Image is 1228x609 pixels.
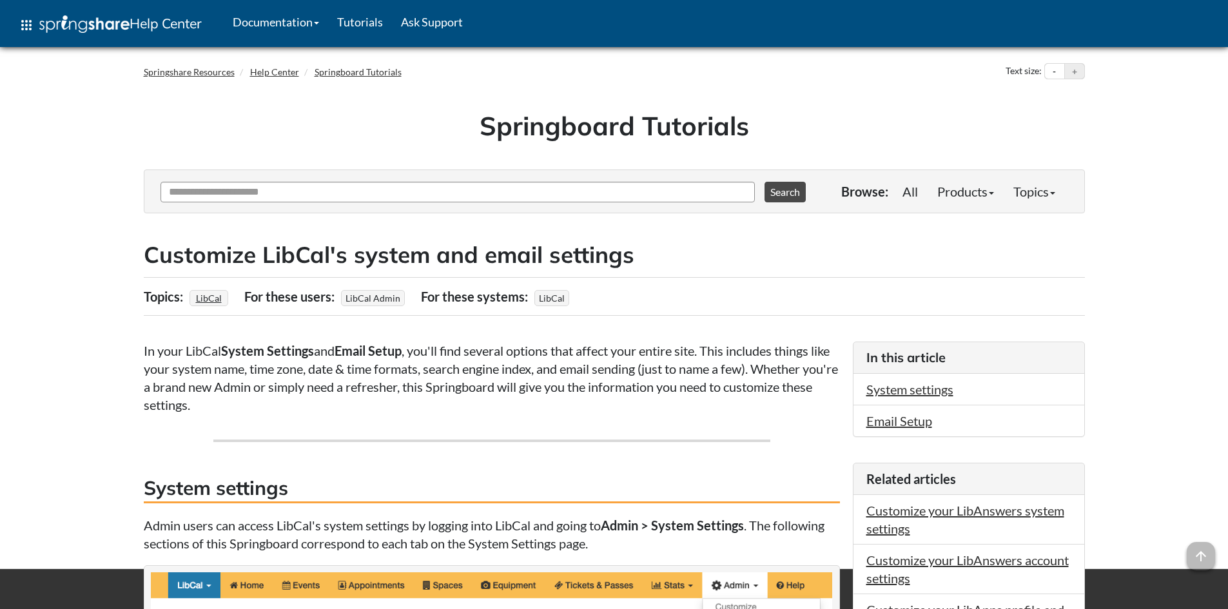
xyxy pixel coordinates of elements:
button: Decrease text size [1045,64,1064,79]
a: Email Setup [866,413,932,429]
strong: System Settings [221,343,314,358]
span: apps [19,17,34,33]
a: Customize your LibAnswers system settings [866,503,1064,536]
a: Products [928,179,1004,204]
div: For these systems: [421,284,531,309]
p: Browse: [841,182,888,200]
a: System settings [866,382,953,397]
div: Topics: [144,284,186,309]
a: LibCal [194,289,224,307]
a: apps Help Center [10,6,211,44]
span: LibCal Admin [341,290,405,306]
a: All [893,179,928,204]
a: Topics [1004,179,1065,204]
div: For these users: [244,284,338,309]
a: Customize your LibAnswers account settings [866,552,1069,586]
h1: Springboard Tutorials [153,108,1075,144]
div: Text size: [1003,63,1044,80]
span: Related articles [866,471,956,487]
a: Springshare Resources [144,66,235,77]
h2: Customize LibCal's system and email settings [144,239,1085,271]
a: arrow_upward [1187,543,1215,559]
a: Ask Support [392,6,472,38]
p: In your LibCal and , you'll find several options that affect your entire site. This includes thin... [144,342,840,414]
h3: In this article [866,349,1071,367]
p: Admin users can access LibCal's system settings by logging into LibCal and going to . The followi... [144,516,840,552]
strong: Email Setup [335,343,402,358]
h3: System settings [144,474,840,503]
div: This site uses cookies as well as records your IP address for usage statistics. [131,579,1098,599]
a: Documentation [224,6,328,38]
span: arrow_upward [1187,542,1215,570]
strong: Admin > System Settings [601,517,744,533]
img: Springshare [39,15,130,33]
span: Help Center [130,15,202,32]
a: Tutorials [328,6,392,38]
span: LibCal [534,290,569,306]
a: Help Center [250,66,299,77]
a: Springboard Tutorials [315,66,402,77]
button: Increase text size [1065,64,1084,79]
button: Search [765,182,806,202]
